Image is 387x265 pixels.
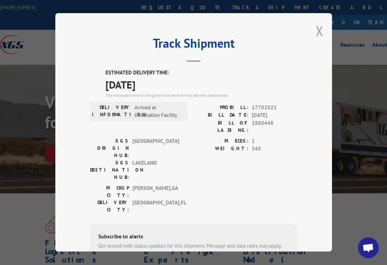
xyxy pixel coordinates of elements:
label: PROBILL: [194,104,248,112]
div: The estimated time is using the time zone for the delivery destination. [105,92,297,99]
h2: Track Shipment [90,38,297,52]
span: Arrived at Destination Facility [135,104,181,119]
label: PIECES: [194,137,248,145]
span: [PERSON_NAME] , GA [132,184,179,199]
span: LAKELAND [132,159,179,181]
div: Get texted with status updates for this shipment. Message and data rates may apply. Message frequ... [98,242,289,258]
label: PICKUP CITY: [90,184,129,199]
span: [GEOGRAPHIC_DATA] , FL [132,199,179,213]
label: ESTIMATED DELIVERY TIME: [105,69,297,77]
button: Close modal [316,22,323,40]
span: [GEOGRAPHIC_DATA] [132,137,179,159]
span: 345 [252,145,297,153]
label: BILL OF LADING: [194,119,248,134]
label: XGS DESTINATION HUB: [90,159,129,181]
span: 17702022 [252,104,297,112]
label: XGS ORIGIN HUB: [90,137,129,159]
span: 1 [252,137,297,145]
div: Open chat [358,237,379,258]
span: 2880448 [252,119,297,134]
label: WEIGHT: [194,145,248,153]
label: DELIVERY INFORMATION: [92,104,131,119]
label: DELIVERY CITY: [90,199,129,213]
span: [DATE] [105,77,297,92]
div: Subscribe to alerts [98,232,289,242]
span: [DATE] [252,111,297,119]
label: BILL DATE: [194,111,248,119]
